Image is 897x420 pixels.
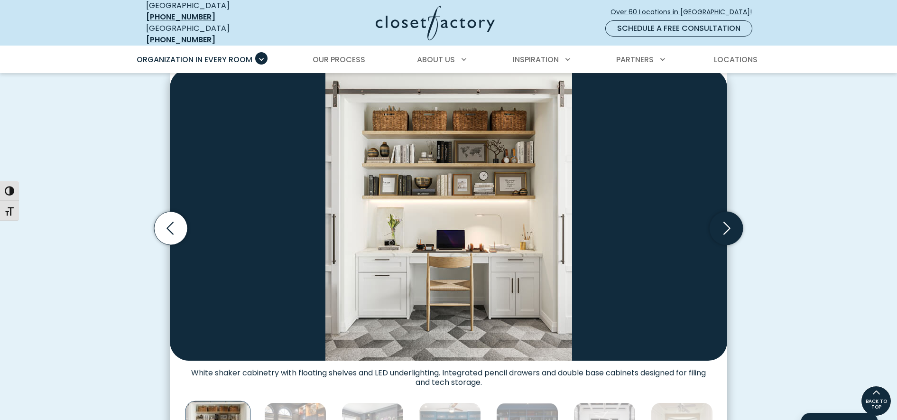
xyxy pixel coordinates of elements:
[616,54,654,65] span: Partners
[170,361,727,387] figcaption: White shaker cabinetry with floating shelves and LED underlighting. Integrated pencil drawers and...
[376,6,495,40] img: Closet Factory Logo
[610,7,759,17] span: Over 60 Locations in [GEOGRAPHIC_DATA]!
[861,399,891,410] span: BACK TO TOP
[146,23,284,46] div: [GEOGRAPHIC_DATA]
[513,54,559,65] span: Inspiration
[146,34,215,45] a: [PHONE_NUMBER]
[130,47,768,73] nav: Primary Menu
[150,208,191,249] button: Previous slide
[313,54,365,65] span: Our Process
[605,20,752,37] a: Schedule a Free Consultation
[137,54,252,65] span: Organization in Every Room
[610,4,760,20] a: Over 60 Locations in [GEOGRAPHIC_DATA]!
[706,208,747,249] button: Next slide
[170,69,727,361] img: Compact, closet-style workstation with two-tier open shelving, wicker baskets, framed prints, and...
[861,386,891,416] a: BACK TO TOP
[714,54,758,65] span: Locations
[417,54,455,65] span: About Us
[146,11,215,22] a: [PHONE_NUMBER]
